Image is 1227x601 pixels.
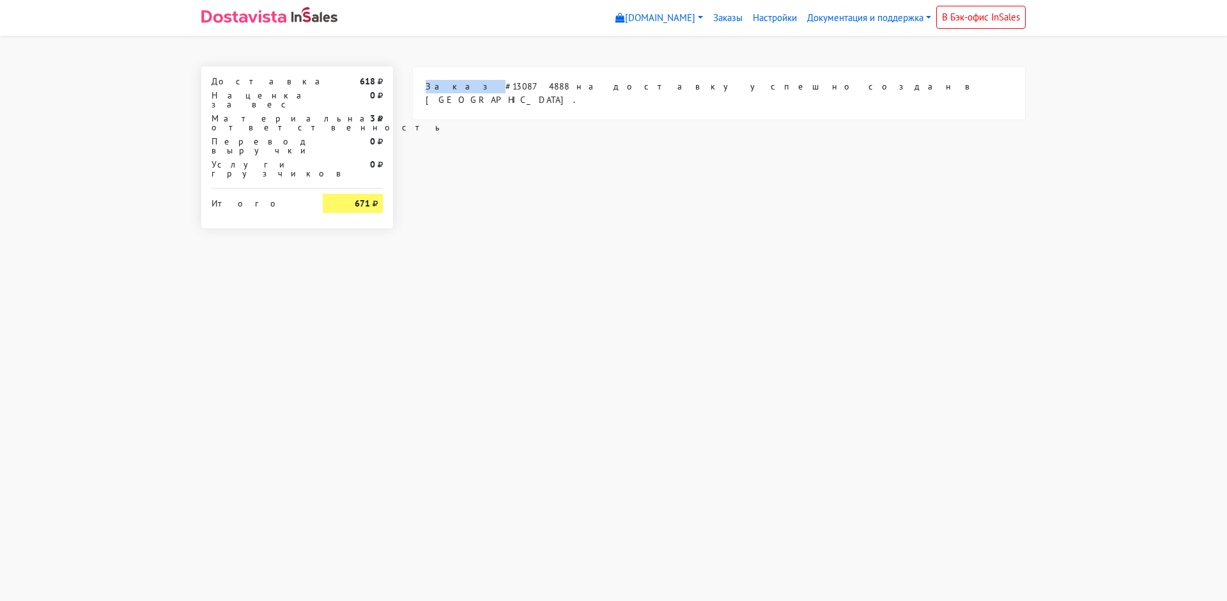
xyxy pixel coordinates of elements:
strong: 671 [355,198,370,209]
a: Настройки [748,6,802,31]
div: Итого [212,194,304,208]
div: Доставка [202,77,313,86]
strong: 0 [370,136,375,147]
img: Dostavista - срочная курьерская служба доставки [201,10,286,23]
a: Заказы [708,6,748,31]
div: Наценка за вес [202,91,313,109]
strong: 618 [360,75,375,87]
strong: 0 [370,90,375,101]
a: Документация и поддержка [802,6,936,31]
div: Услуги грузчиков [202,160,313,178]
a: В Бэк-офис InSales [936,6,1026,29]
div: Перевод выручки [202,137,313,155]
div: Материальная ответственность [202,114,313,132]
a: [DOMAIN_NAME] [610,6,708,31]
img: InSales [291,7,337,22]
div: Заказ #130874888 на доставку успешно создан в [GEOGRAPHIC_DATA]. [413,67,1025,120]
strong: 3 [370,113,375,124]
strong: 0 [370,159,375,170]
